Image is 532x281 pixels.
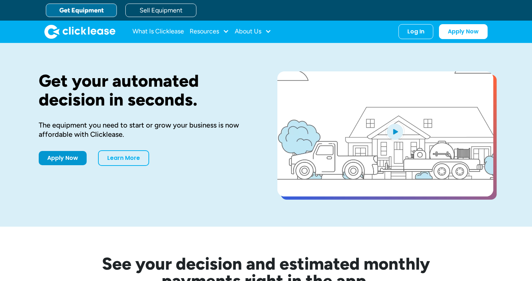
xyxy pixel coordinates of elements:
a: open lightbox [277,71,493,196]
img: Clicklease logo [44,25,115,39]
a: home [44,25,115,39]
div: Resources [190,25,229,39]
h1: Get your automated decision in seconds. [39,71,255,109]
a: Get Equipment [46,4,117,17]
a: Apply Now [39,151,87,165]
div: The equipment you need to start or grow your business is now affordable with Clicklease. [39,120,255,139]
img: Blue play button logo on a light blue circular background [385,121,405,141]
a: Sell Equipment [125,4,196,17]
a: Learn More [98,150,149,166]
a: Apply Now [439,24,488,39]
div: About Us [235,25,271,39]
div: Log In [407,28,424,35]
a: What Is Clicklease [132,25,184,39]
